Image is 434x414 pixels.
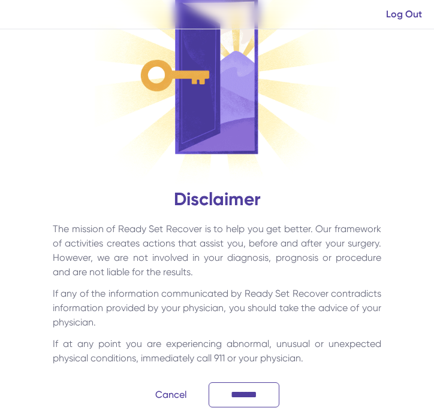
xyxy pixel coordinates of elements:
div: The mission of Ready Set Recover is to help you get better. Our framework of activities creates a... [53,222,381,279]
div: Cancel [155,388,189,402]
div: If at any point you are experiencing abnormal, unusual or unexpected physical conditions, immedia... [53,337,381,366]
div: If any of the information communicated by Ready Set Recover contradicts information provided by y... [53,287,381,330]
div: Disclaimer [53,188,381,210]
